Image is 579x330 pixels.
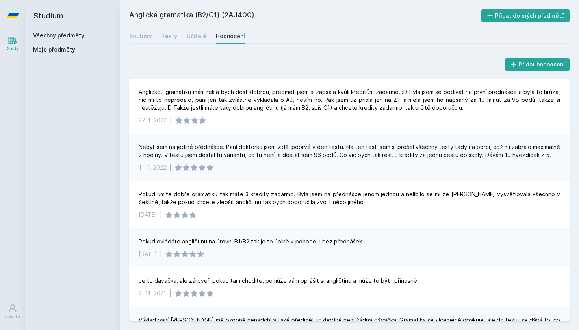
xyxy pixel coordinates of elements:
[139,211,157,219] div: [DATE]
[160,211,162,219] div: |
[216,28,245,44] a: Hodnocení
[169,164,171,171] div: |
[161,32,177,40] div: Testy
[2,31,24,55] a: Study
[7,46,19,52] div: Study
[505,58,570,71] button: Přidat hodnocení
[160,250,162,258] div: |
[139,143,560,159] div: Nebyl jsem na jediné přednášce. Paní doktorku jsem viděl poprvé v den testu. Na ten test jsem si ...
[33,32,84,39] a: Všechny předměty
[33,46,75,53] span: Moje předměty
[129,32,152,40] div: Soubory
[2,300,24,324] a: Uživatel
[481,9,570,22] button: Přidat do mých předmětů
[139,277,419,285] div: Je to dávačka, ale zároveň pokud tam chodíte, pomůže vám oprášit si angličtinu a může to být i př...
[4,314,21,320] div: Uživatel
[139,88,560,112] div: Anglickou gramatiku mám řekla bych dost dobrou, předmět jsem si zapsala kvůli kreditům zadarmo. :...
[216,32,245,40] div: Hodnocení
[139,116,167,124] div: 27. 1. 2022
[129,28,152,44] a: Soubory
[161,28,177,44] a: Testy
[129,9,481,22] h2: Anglická gramatika (B2/C1) (2AJ400)
[139,289,166,297] div: 2. 11. 2021
[169,289,171,297] div: |
[139,164,166,171] div: 11. 1. 2022
[170,116,172,124] div: |
[187,28,206,44] a: Učitelé
[139,250,157,258] div: [DATE]
[187,32,206,40] div: Učitelé
[139,238,364,245] div: Pokud ovládáte angličtinu na úrovni B1/B2 tak je to úplně v pohodě, i bez přednášek.
[139,190,560,206] div: Pokud umíte dobře gramatiku tak máte 3 kredity zadarmo. Byla jsem na přednášce jenom jednou a nel...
